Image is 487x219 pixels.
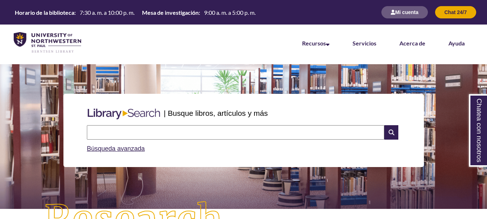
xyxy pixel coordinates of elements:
[444,9,467,15] font: Chat 24/7
[381,9,428,15] a: Mi cuenta
[87,145,145,152] a: Búsqueda avanzada
[435,6,476,18] button: Chat 24/7
[14,32,81,53] img: Logotipo de la biblioteca de la UNWSP
[381,6,428,18] button: Mi cuenta
[384,125,398,140] i: Buscar
[84,106,164,122] img: Búsqueda en la biblioteca
[164,109,268,117] font: | Busque libros, artículos y más
[399,40,425,47] a: Acerca de
[80,9,134,16] font: 7:30 a. m. a 10:00 p. m.
[204,9,256,16] font: 9:00 a. m. a 5:00 p. m.
[302,40,329,47] a: Recursos
[142,9,200,16] font: Mesa de investigación:
[15,9,76,16] font: Horario de la biblioteca:
[353,40,376,47] a: Servicios
[395,9,419,15] font: Mi cuenta
[12,8,258,17] a: Horas de hoy
[448,40,465,47] a: Ayuda
[475,98,483,162] font: Chatea con nosotros
[302,40,326,47] font: Recursos
[435,9,476,15] a: Chat 24/7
